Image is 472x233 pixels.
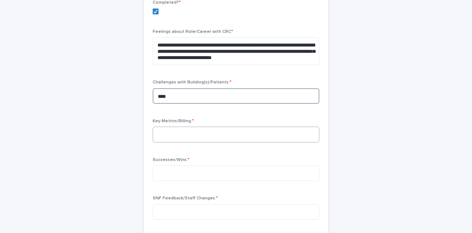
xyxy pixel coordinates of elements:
[153,80,232,85] span: Challenges with Building(s)/Patients:
[153,30,233,34] span: Feelings about Role/Career with CRC
[153,0,181,5] span: Completed?
[153,158,190,162] span: Successes/Wins:
[153,119,194,123] span: Key Metrics/Billing:
[153,196,218,201] span: SNF Feedback/Staff Changes:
